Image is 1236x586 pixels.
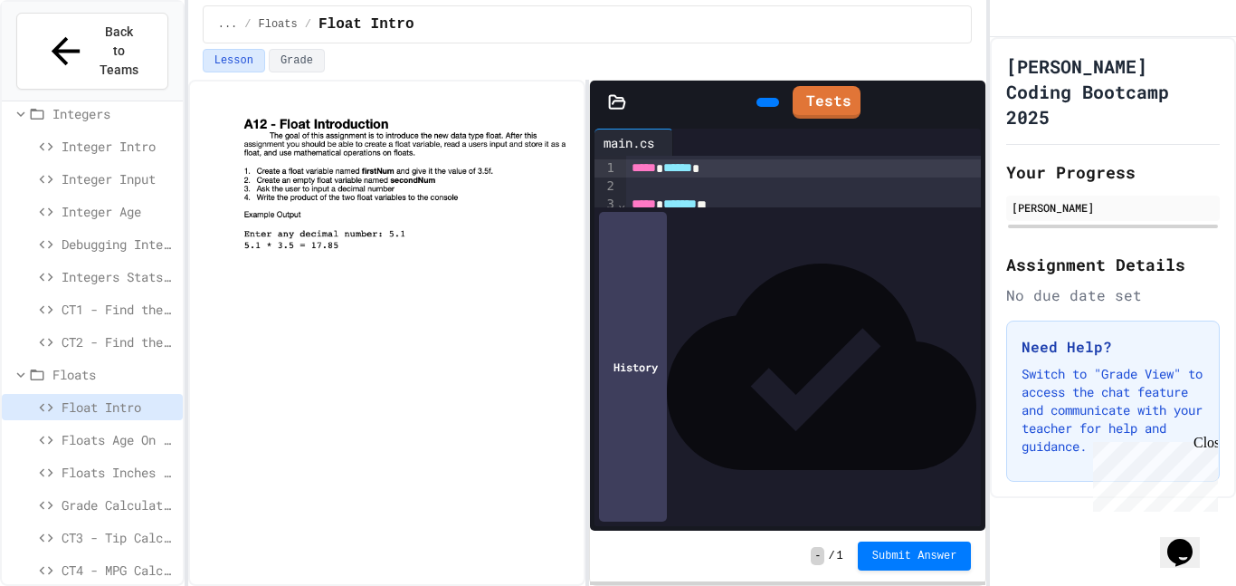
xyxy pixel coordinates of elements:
span: Back to Teams [98,23,140,80]
iframe: chat widget [1086,435,1218,512]
div: History [599,212,667,522]
span: Float Intro [62,398,176,417]
span: Float Intro [319,14,414,35]
span: / [828,549,834,563]
span: ... [218,17,238,32]
span: - [811,547,824,565]
span: CT1 - Find the Area of a Rectangle [62,300,176,319]
div: 1 [594,159,617,178]
span: Fold line [617,197,626,211]
span: Floats Inches To Centimeters [62,463,176,482]
span: Integers [52,104,176,123]
button: Grade [269,49,325,72]
span: Integer Intro [62,137,176,156]
button: Lesson [203,49,265,72]
span: Floats [259,17,298,32]
a: Tests [793,86,860,119]
div: 3 [594,196,617,214]
h2: Assignment Details [1006,252,1220,277]
span: CT3 - Tip Calculator [62,528,176,547]
button: Submit Answer [858,542,972,571]
h1: [PERSON_NAME] Coding Bootcamp 2025 [1006,53,1220,130]
div: No due date set [1006,284,1220,306]
span: 1 [837,549,843,563]
div: 2 [594,178,617,196]
span: Integers Stats and Leveling [62,267,176,286]
div: main.cs [594,133,663,152]
h3: Need Help? [1022,336,1204,358]
div: main.cs [594,129,673,156]
span: Floats Age On Jupiter [62,430,176,449]
span: / [305,17,311,32]
p: Switch to "Grade View" to access the chat feature and communicate with your teacher for help and ... [1022,365,1204,456]
span: Integer Age [62,202,176,221]
span: Submit Answer [872,549,957,563]
span: Floats [52,365,176,384]
iframe: chat widget [1160,514,1218,568]
span: Debugging Integers [62,235,176,254]
span: Integer Input [62,169,176,188]
span: CT2 - Find the Perimeter of a Rectangle [62,332,176,351]
span: Grade Calculator (Basic) [62,495,176,514]
div: Chat with us now!Close [7,7,125,115]
div: [PERSON_NAME] [1012,199,1214,216]
h2: Your Progress [1006,159,1220,185]
span: / [244,17,251,32]
span: CT4 - MPG Calculator [62,561,176,580]
button: Back to Teams [16,13,168,90]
